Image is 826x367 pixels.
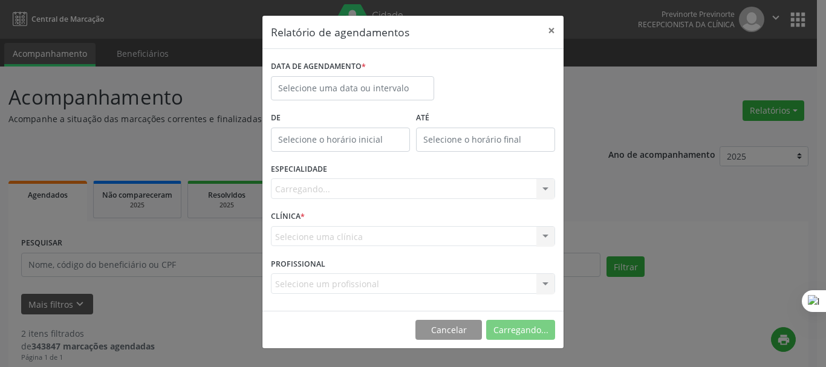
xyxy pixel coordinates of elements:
[271,160,327,179] label: ESPECIALIDADE
[416,109,555,128] label: ATÉ
[271,57,366,76] label: DATA DE AGENDAMENTO
[486,320,555,340] button: Carregando...
[416,128,555,152] input: Selecione o horário final
[271,24,409,40] h5: Relatório de agendamentos
[271,207,305,226] label: CLÍNICA
[271,76,434,100] input: Selecione uma data ou intervalo
[271,255,325,273] label: PROFISSIONAL
[415,320,482,340] button: Cancelar
[539,16,564,45] button: Close
[271,128,410,152] input: Selecione o horário inicial
[271,109,410,128] label: De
